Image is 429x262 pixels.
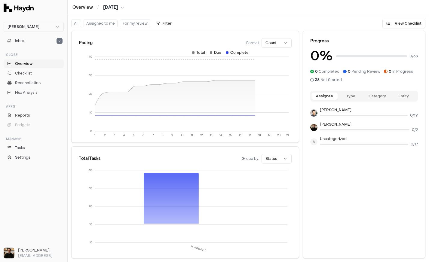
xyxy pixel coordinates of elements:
[15,155,30,160] span: Settings
[4,111,64,120] a: Reports
[389,69,391,74] span: 0
[90,241,92,244] tspan: 0
[4,248,14,258] img: Ole Heine
[4,144,64,152] a: Tasks
[315,78,342,82] span: Not Started
[89,92,92,96] tspan: 20
[320,136,418,141] p: Uncategorized
[96,4,100,10] span: /
[71,20,81,27] button: All
[191,245,206,252] tspan: Not Started
[4,50,64,59] div: Close
[226,50,249,55] div: Complete
[4,4,34,12] img: Haydn Logo
[15,122,30,128] span: Budgets
[200,133,203,137] tspan: 12
[315,78,320,82] span: 38
[94,133,95,137] tspan: 1
[142,133,144,137] tspan: 6
[4,134,64,144] div: Manage
[310,38,418,44] div: Progress
[229,133,232,137] tspan: 15
[348,69,351,74] span: 0
[8,24,39,29] span: [PERSON_NAME]
[315,69,339,74] span: Completed
[72,5,93,11] a: Overview
[239,133,241,137] tspan: 16
[89,169,92,172] tspan: 40
[89,223,92,226] tspan: 10
[4,59,64,68] a: Overview
[4,37,64,45] button: Inbox2
[310,47,332,65] h3: 0 %
[15,145,25,151] span: Tasks
[18,248,64,253] h3: [PERSON_NAME]
[18,253,64,258] p: [EMAIL_ADDRESS]
[348,69,380,74] span: Pending Review
[310,124,317,131] img: Ole Heine
[258,133,261,137] tspan: 18
[210,133,212,137] tspan: 13
[409,54,418,59] span: 0 / 38
[310,109,317,117] img: Jeremy Hon
[246,41,259,45] span: Format
[123,133,125,137] tspan: 4
[79,40,93,46] div: Pacing
[320,108,418,112] p: [PERSON_NAME]
[15,61,32,66] span: Overview
[114,133,115,137] tspan: 3
[382,19,425,28] button: View Checklist
[103,5,124,11] button: [DATE]
[15,90,38,95] span: Flux Analysis
[4,102,64,111] div: Apps
[277,133,280,137] tspan: 20
[171,133,173,137] tspan: 9
[4,153,64,162] a: Settings
[15,80,41,86] span: Reconciliation
[192,50,205,55] div: Total
[152,133,154,137] tspan: 7
[268,133,271,137] tspan: 19
[89,74,92,77] tspan: 30
[338,93,364,100] button: Type
[191,133,193,137] tspan: 11
[89,187,92,190] tspan: 30
[364,93,391,100] button: Category
[219,133,222,137] tspan: 14
[210,50,221,55] div: Due
[133,133,135,137] tspan: 5
[181,133,183,137] tspan: 10
[89,111,92,114] tspan: 10
[4,121,64,129] button: Budgets
[412,127,418,132] span: 0 / 2
[89,205,92,208] tspan: 20
[15,71,32,76] span: Checklist
[103,5,118,11] span: [DATE]
[153,19,175,28] button: Filter
[120,20,150,27] button: For my review
[104,133,106,137] tspan: 2
[162,133,164,137] tspan: 8
[390,93,417,100] button: Entity
[4,22,64,32] button: [PERSON_NAME]
[320,122,418,127] p: [PERSON_NAME]
[90,129,92,133] tspan: 0
[72,5,124,11] nav: breadcrumb
[286,133,289,137] tspan: 21
[4,69,64,78] a: Checklist
[84,20,118,27] button: Assigned to me
[410,113,418,118] span: 0 / 19
[79,156,100,162] div: Total Tasks
[411,142,418,147] span: 0 / 17
[15,38,25,44] span: Inbox
[315,69,318,74] span: 0
[162,21,172,26] span: Filter
[4,88,64,97] a: Flux Analysis
[249,133,251,137] tspan: 17
[389,69,413,74] span: In Progress
[311,93,338,100] button: Assignee
[4,79,64,87] a: Reconciliation
[15,113,30,118] span: Reports
[242,156,259,161] span: Group by:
